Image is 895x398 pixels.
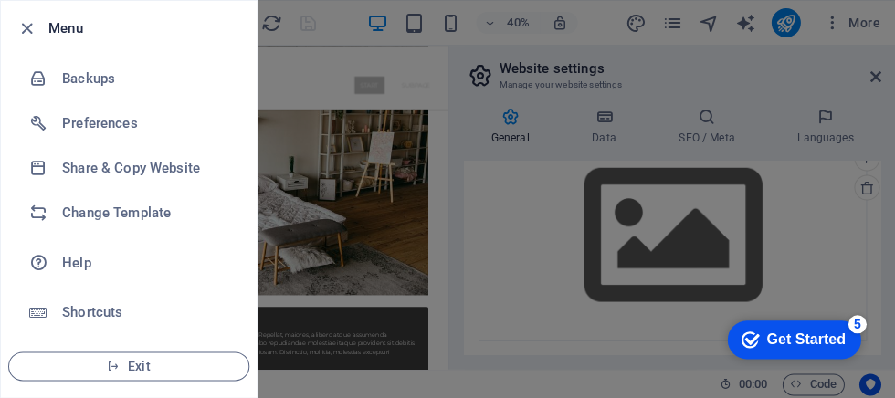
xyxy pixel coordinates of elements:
[62,157,231,179] h6: Share & Copy Website
[1,236,257,290] a: Help
[62,301,231,323] h6: Shortcuts
[24,359,234,373] span: Exit
[48,17,242,39] h6: Menu
[62,112,231,134] h6: Preferences
[62,68,231,89] h6: Backups
[49,20,128,37] div: Get Started
[10,9,143,47] div: Get Started 5 items remaining, 0% complete
[62,202,231,224] h6: Change Template
[8,351,249,381] button: Exit
[62,252,231,274] h6: Help
[131,4,149,22] div: 5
